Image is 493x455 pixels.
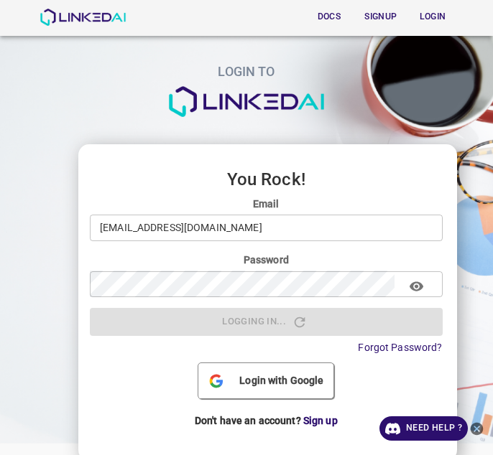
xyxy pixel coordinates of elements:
p: Don't have an account? [90,403,443,439]
a: Docs [303,2,355,32]
button: Signup [358,5,404,29]
a: Need Help ? [379,416,468,441]
label: Email [90,197,443,211]
button: Login [410,5,456,29]
img: logo.png [167,86,326,118]
a: Signup [355,2,407,32]
label: Password [90,253,443,267]
button: close-help [468,416,486,441]
a: Sign up [303,415,338,426]
button: Docs [306,5,352,29]
h3: You Rock! [90,170,443,189]
span: Login with Google [234,373,329,388]
a: Login [407,2,459,32]
a: Forgot Password? [358,342,442,353]
img: LinkedAI [40,9,126,26]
